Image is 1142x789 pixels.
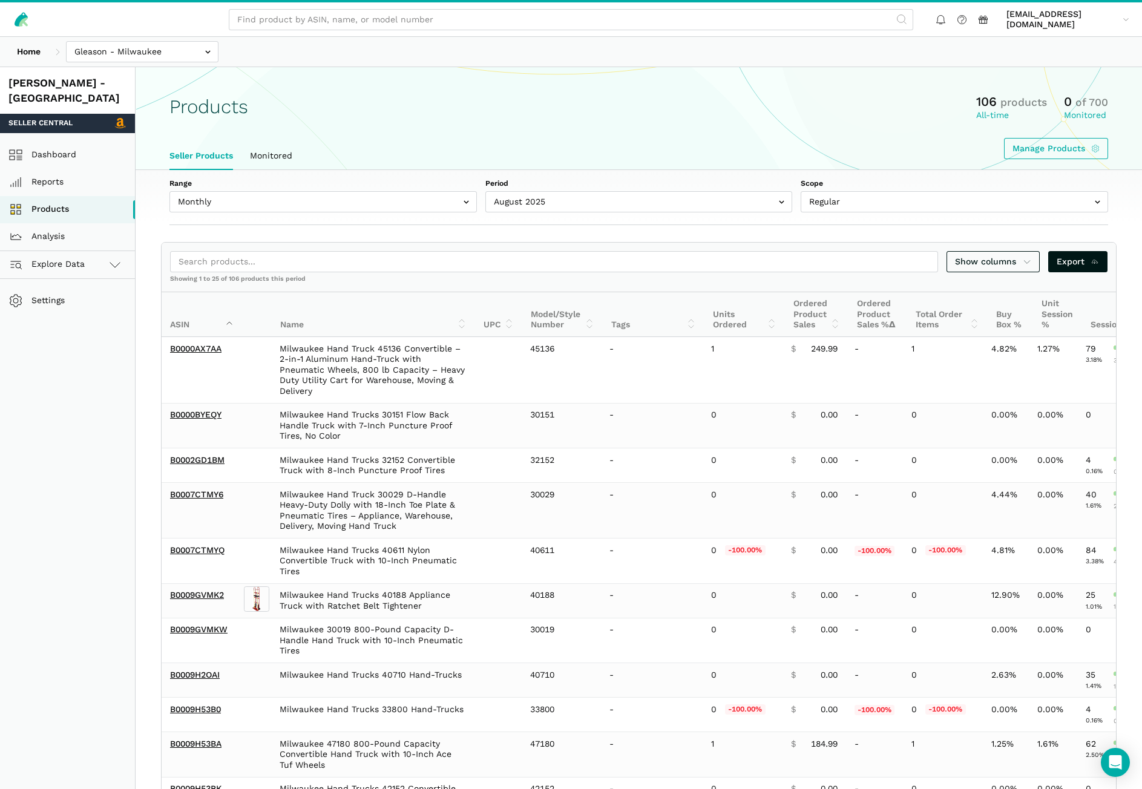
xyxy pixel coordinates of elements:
[811,344,838,355] span: 249.99
[976,94,997,109] span: 106
[1086,344,1102,365] span: Session %
[1086,716,1103,724] span: 0.16%
[522,583,601,618] td: 40188
[1006,9,1118,30] span: [EMAIL_ADDRESS][DOMAIN_NAME]
[903,483,983,539] td: 0
[1101,748,1130,777] div: Open Intercom Messenger
[522,337,601,403] td: 45136
[1086,739,1104,760] span: Session %
[601,732,703,778] td: -
[791,545,796,556] span: $
[903,732,983,778] td: 1
[791,489,796,500] span: $
[271,448,474,483] td: Milwaukee Hand Trucks 32152 Convertible Truck with 8-Inch Puncture Proof Tires
[272,292,475,337] th: Name: activate to sort column ascending
[522,732,601,778] td: 47180
[846,618,904,663] td: -
[1029,583,1077,618] td: 0.00%
[855,705,895,716] span: -100.00%
[601,618,703,663] td: -
[1086,603,1102,611] span: 1.01%
[811,739,838,750] span: 184.99
[925,545,966,556] span: -100.00%
[8,118,73,129] span: Seller Central
[170,344,222,353] a: B0000AX7AA
[703,663,783,698] td: 0
[1064,94,1072,109] span: 0
[162,292,242,337] th: ASIN: activate to sort column descending
[271,663,474,698] td: Milwaukee Hand Trucks 40710 Hand-Trucks
[821,624,838,635] span: 0.00
[703,583,783,618] td: 0
[903,403,983,448] td: 0
[791,344,796,355] span: $
[1029,732,1077,778] td: 1.61%
[703,618,783,663] td: 0
[271,618,474,663] td: Milwaukee 30019 800-Pound Capacity D-Handle Hand Truck with 10-Inch Pneumatic Tires
[1086,545,1104,566] span: Session %
[485,191,793,212] input: August 2025
[1114,356,1132,365] span: Browser Session %
[846,663,904,698] td: -
[703,732,783,778] td: 1
[1064,110,1108,121] div: Monitored
[801,178,1108,189] label: Scope
[601,698,703,732] td: -
[1114,603,1129,611] span: Browser Session %
[1114,717,1132,725] span: Browser Session %
[1114,468,1131,476] span: Browser Session %
[8,41,49,62] a: Home
[1048,251,1108,272] a: Export
[1057,255,1100,268] span: Export
[170,489,223,499] a: B0007CTMY6
[170,670,220,679] a: B0009H2OAI
[170,704,221,714] a: B0009H53B0
[1114,683,1129,691] span: Browser Session %
[983,403,1029,448] td: 0.00%
[983,448,1029,483] td: 0.00%
[846,337,904,403] td: -
[821,545,838,556] span: 0.00
[522,292,603,337] th: Model/Style Number: activate to sort column ascending
[988,292,1034,337] th: Buy Box %
[846,583,904,618] td: -
[170,545,225,555] a: B0007CTMYQ
[821,410,838,421] span: 0.00
[162,275,1116,292] div: Showing 1 to 25 of 106 products this period
[485,178,793,189] label: Period
[271,539,474,584] td: Milwaukee Hand Trucks 40611 Nylon Convertible Truck with 10-Inch Pneumatic Tires
[903,448,983,483] td: 0
[903,663,983,698] td: 0
[711,704,717,715] span: 0
[1002,7,1134,32] a: [EMAIL_ADDRESS][DOMAIN_NAME]
[603,292,704,337] th: Tags: activate to sort column ascending
[925,704,966,715] span: -100.00%
[601,663,703,698] td: -
[170,251,938,272] input: Search products...
[846,483,904,539] td: -
[1086,455,1103,476] span: Session %
[522,403,601,448] td: 30151
[229,9,913,30] input: Find product by ASIN, name, or model number
[1086,557,1104,565] span: 3.38%
[1086,590,1102,611] span: Session %
[911,545,917,556] span: 0
[522,483,601,539] td: 30029
[791,455,796,466] span: $
[821,704,838,715] span: 0.00
[601,448,703,483] td: -
[846,403,904,448] td: -
[1114,502,1131,511] span: Browser Session %
[522,663,601,698] td: 40710
[791,739,796,750] span: $
[1000,96,1047,108] span: products
[791,624,796,635] span: $
[703,337,783,403] td: 1
[241,142,301,170] a: Monitored
[271,583,474,618] td: Milwaukee Hand Trucks 40188 Appliance Truck with Ratchet Belt Tightener
[271,337,474,403] td: Milwaukee Hand Truck 45136 Convertible – 2-in-1 Aluminum Hand-Truck with Pneumatic Wheels, 800 lb...
[703,483,783,539] td: 0
[976,110,1047,121] div: All-time
[1029,483,1077,539] td: 0.00%
[169,96,248,117] h1: Products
